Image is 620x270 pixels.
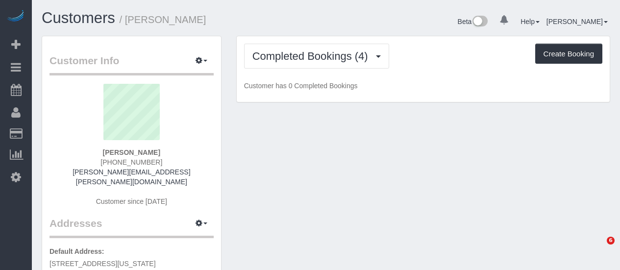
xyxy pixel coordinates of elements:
iframe: Intercom live chat [587,237,610,260]
span: Completed Bookings (4) [252,50,373,62]
img: Automaid Logo [6,10,25,24]
span: [STREET_ADDRESS][US_STATE] [50,260,156,268]
legend: Customer Info [50,53,214,75]
span: 6 [607,237,615,245]
img: New interface [471,16,488,28]
strong: [PERSON_NAME] [103,148,160,156]
small: / [PERSON_NAME] [120,14,206,25]
a: Customers [42,9,115,26]
a: Help [521,18,540,25]
p: Customer has 0 Completed Bookings [244,81,602,91]
span: Customer since [DATE] [96,197,167,205]
a: [PERSON_NAME] [546,18,608,25]
a: [PERSON_NAME][EMAIL_ADDRESS][PERSON_NAME][DOMAIN_NAME] [73,168,190,186]
span: [PHONE_NUMBER] [100,158,162,166]
label: Default Address: [50,246,104,256]
button: Create Booking [535,44,602,64]
a: Beta [458,18,488,25]
button: Completed Bookings (4) [244,44,389,69]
